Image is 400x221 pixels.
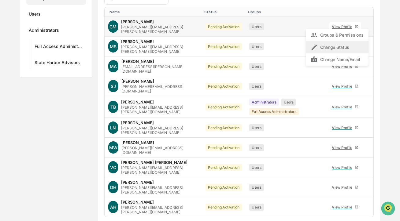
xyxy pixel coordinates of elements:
[311,44,363,51] div: Change Status
[12,89,39,95] span: Data Lookup
[249,204,264,211] div: Users
[329,123,361,132] a: View Profile
[206,124,242,131] div: Pending Activation
[121,84,198,93] div: [PERSON_NAME][EMAIL_ADDRESS][DOMAIN_NAME]
[121,165,198,175] div: [PERSON_NAME][EMAIL_ADDRESS][PERSON_NAME][DOMAIN_NAME]
[110,205,116,210] span: AH
[121,146,198,155] div: [PERSON_NAME][EMAIL_ADDRESS][DOMAIN_NAME]
[380,201,397,217] iframe: Open customer support
[249,164,264,171] div: Users
[206,83,242,90] div: Pending Activation
[332,165,355,170] div: View Profile
[6,47,17,58] img: 1746055101610-c473b297-6a78-478c-a979-82029cc54cd1
[109,24,117,29] span: CM
[329,62,361,71] a: View Profile
[249,63,264,70] div: Users
[12,77,39,83] span: Preclearance
[249,184,264,191] div: Users
[61,103,74,108] span: Pylon
[110,44,117,49] span: MS
[329,202,361,212] a: View Profile
[311,31,363,39] div: Groups & Permissions
[206,204,242,211] div: Pending Activation
[121,126,198,135] div: [PERSON_NAME][EMAIL_ADDRESS][PERSON_NAME][DOMAIN_NAME]
[104,49,111,56] button: Start new chat
[329,102,361,112] a: View Profile
[121,140,154,145] div: [PERSON_NAME]
[50,77,76,83] span: Attestations
[328,10,362,14] div: Toggle SortBy
[332,205,355,209] div: View Profile
[4,74,42,85] a: 🖐️Preclearance
[121,39,154,44] div: [PERSON_NAME]
[329,163,361,172] a: View Profile
[111,84,116,89] span: SJ
[35,44,83,51] div: Full Access Administrators
[121,25,198,34] div: [PERSON_NAME][EMAIL_ADDRESS][PERSON_NAME][DOMAIN_NAME]
[332,24,355,29] div: View Profile
[6,78,11,82] div: 🖐️
[332,105,355,109] div: View Profile
[43,103,74,108] a: Powered byPylon
[206,144,242,151] div: Pending Activation
[332,125,355,130] div: View Profile
[35,60,80,67] div: State Harbor Advisors
[332,185,355,190] div: View Profile
[206,23,242,30] div: Pending Activation
[329,82,361,91] a: View Profile
[121,105,198,114] div: [PERSON_NAME][EMAIL_ADDRESS][PERSON_NAME][DOMAIN_NAME]
[6,89,11,94] div: 🔎
[249,99,279,106] div: Administrators
[206,164,242,171] div: Pending Activation
[4,86,41,97] a: 🔎Data Lookup
[370,10,371,14] div: Toggle SortBy
[121,59,154,64] div: [PERSON_NAME]
[121,120,154,125] div: [PERSON_NAME]
[311,56,363,63] div: Change Name/Email
[249,43,264,50] div: Users
[329,143,361,152] a: View Profile
[121,100,154,104] div: [PERSON_NAME]
[21,47,100,53] div: Start new chat
[42,74,78,85] a: 🗄️Attestations
[329,22,361,31] a: View Profile
[121,180,154,185] div: [PERSON_NAME]
[281,99,296,106] div: Users
[121,205,198,214] div: [PERSON_NAME][EMAIL_ADDRESS][PERSON_NAME][DOMAIN_NAME]
[249,124,264,131] div: Users
[329,183,361,192] a: View Profile
[249,144,264,151] div: Users
[206,43,242,50] div: Pending Activation
[332,145,355,150] div: View Profile
[248,10,323,14] div: Toggle SortBy
[121,64,198,74] div: [EMAIL_ADDRESS][PERSON_NAME][DOMAIN_NAME]
[206,63,242,70] div: Pending Activation
[110,64,117,69] span: MA
[249,108,299,115] div: Full Access Administrators
[109,145,117,150] span: MW
[332,84,355,89] div: View Profile
[206,184,242,191] div: Pending Activation
[121,19,154,24] div: [PERSON_NAME]
[121,200,154,205] div: [PERSON_NAME]
[21,53,80,58] div: We're offline, we'll be back soon
[110,165,116,170] span: VC
[332,64,355,69] div: View Profile
[206,103,242,111] div: Pending Activation
[110,104,116,110] span: TB
[121,185,198,194] div: [PERSON_NAME][EMAIL_ADDRESS][PERSON_NAME][DOMAIN_NAME]
[249,23,264,30] div: Users
[249,83,264,90] div: Users
[29,11,41,19] div: Users
[121,160,187,165] div: [PERSON_NAME] [PERSON_NAME]
[110,185,116,190] span: DH
[204,10,243,14] div: Toggle SortBy
[121,45,198,54] div: [PERSON_NAME][EMAIL_ADDRESS][PERSON_NAME][DOMAIN_NAME]
[109,10,199,14] div: Toggle SortBy
[121,79,154,84] div: [PERSON_NAME]
[29,27,59,35] div: Administrators
[44,78,49,82] div: 🗄️
[110,125,116,130] span: LN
